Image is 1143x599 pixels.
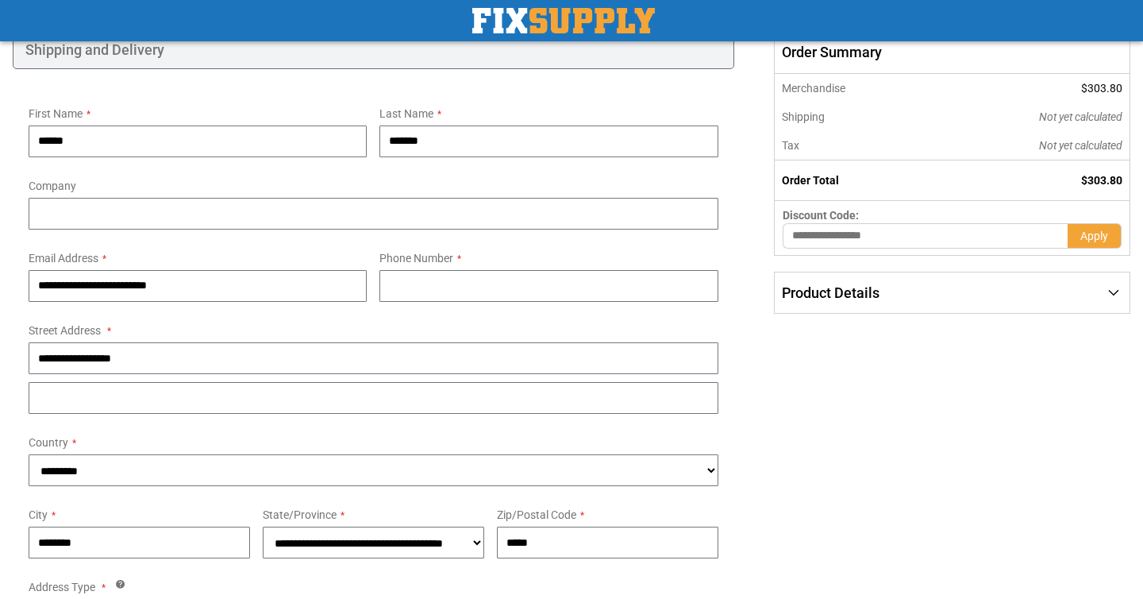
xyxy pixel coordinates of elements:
[1039,139,1122,152] span: Not yet calculated
[379,252,453,265] span: Phone Number
[29,180,76,192] span: Company
[774,74,932,102] th: Merchandise
[29,436,68,449] span: Country
[1068,223,1122,249] button: Apply
[29,581,95,593] span: Address Type
[774,31,1130,74] span: Order Summary
[472,8,655,33] img: Fix Industrial Supply
[13,31,734,69] div: Shipping and Delivery
[29,107,83,120] span: First Name
[782,174,839,187] strong: Order Total
[782,110,825,123] span: Shipping
[1039,110,1122,123] span: Not yet calculated
[1081,174,1122,187] span: $303.80
[29,324,101,337] span: Street Address
[29,252,98,265] span: Email Address
[263,508,337,521] span: State/Province
[497,508,576,521] span: Zip/Postal Code
[783,209,859,222] span: Discount Code:
[1080,230,1108,242] span: Apply
[774,131,932,160] th: Tax
[29,508,48,521] span: City
[1081,82,1122,95] span: $303.80
[472,8,655,33] a: store logo
[379,107,433,120] span: Last Name
[782,284,879,301] span: Product Details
